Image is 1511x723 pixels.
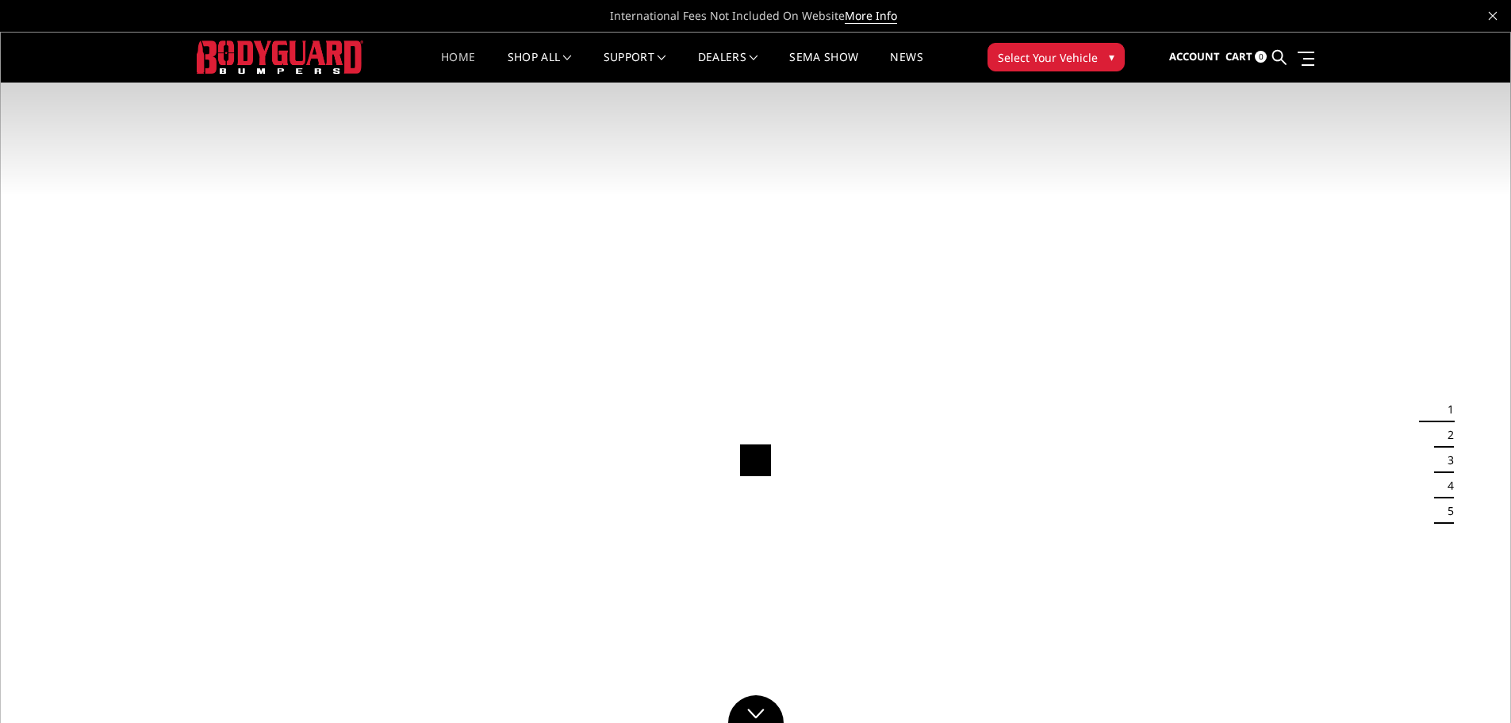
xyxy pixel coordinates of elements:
a: Account [1169,36,1220,79]
button: 2 of 5 [1438,422,1454,448]
button: 3 of 5 [1438,448,1454,473]
a: Home [441,52,475,83]
img: BODYGUARD BUMPERS [197,40,363,73]
span: Select Your Vehicle [998,49,1098,66]
button: 5 of 5 [1438,498,1454,524]
a: More Info [845,8,897,24]
a: Cart 0 [1225,36,1267,79]
span: 0 [1255,51,1267,63]
a: SEMA Show [789,52,858,83]
a: Click to Down [728,695,784,723]
button: Select Your Vehicle [988,43,1125,71]
span: Cart [1225,49,1252,63]
a: News [890,52,922,83]
a: Dealers [698,52,758,83]
a: shop all [508,52,572,83]
button: 4 of 5 [1438,473,1454,498]
button: 1 of 5 [1438,397,1454,422]
span: ▾ [1109,48,1114,65]
a: Support [604,52,666,83]
span: Account [1169,49,1220,63]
